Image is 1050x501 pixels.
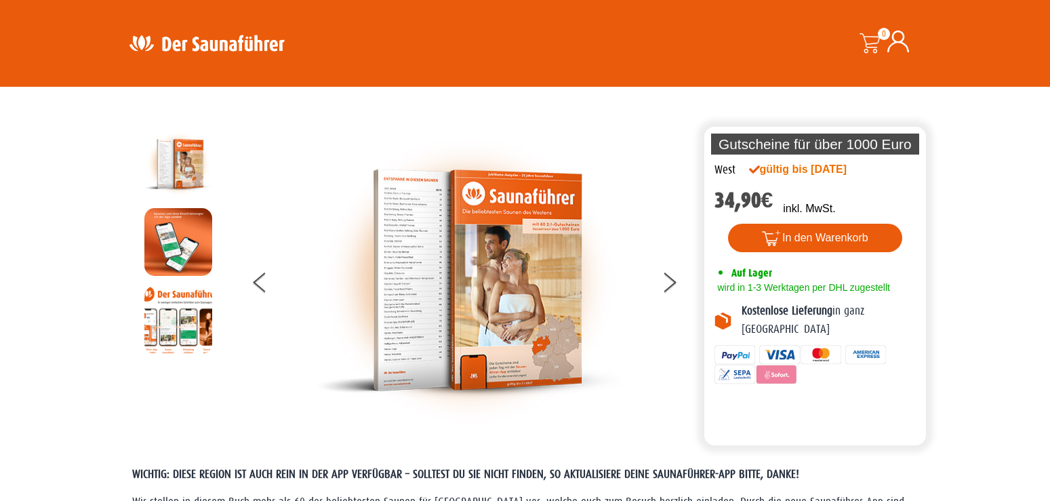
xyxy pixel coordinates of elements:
span: wird in 1-3 Werktagen per DHL zugestellt [714,282,890,293]
p: inkl. MwSt. [783,201,835,217]
b: Kostenlose Lieferung [742,304,832,317]
img: der-saunafuehrer-2025-west [317,130,622,430]
span: € [761,188,773,213]
img: Anleitung7tn [144,286,212,354]
p: Gutscheine für über 1000 Euro [711,134,920,155]
p: in ganz [GEOGRAPHIC_DATA] [742,302,916,338]
span: 0 [878,28,890,40]
bdi: 34,90 [714,188,773,213]
span: WICHTIG: DIESE REGION IST AUCH REIN IN DER APP VERFÜGBAR – SOLLTEST DU SIE NICHT FINDEN, SO AKTUA... [132,468,799,481]
button: In den Warenkorb [728,224,902,252]
span: Auf Lager [731,266,772,279]
img: der-saunafuehrer-2025-west [144,130,212,198]
img: MOCKUP-iPhone_regional [144,208,212,276]
div: West [714,161,735,179]
div: gültig bis [DATE] [749,161,876,178]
